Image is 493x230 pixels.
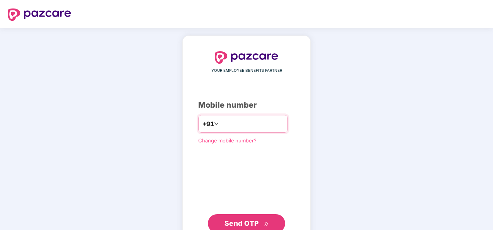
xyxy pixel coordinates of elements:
span: down [214,122,219,126]
a: Change mobile number? [198,137,257,144]
img: logo [215,51,278,64]
span: double-right [264,222,269,227]
span: Send OTP [224,219,259,227]
span: YOUR EMPLOYEE BENEFITS PARTNER [211,68,282,74]
div: Mobile number [198,99,295,111]
span: +91 [202,119,214,129]
img: logo [8,8,71,21]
